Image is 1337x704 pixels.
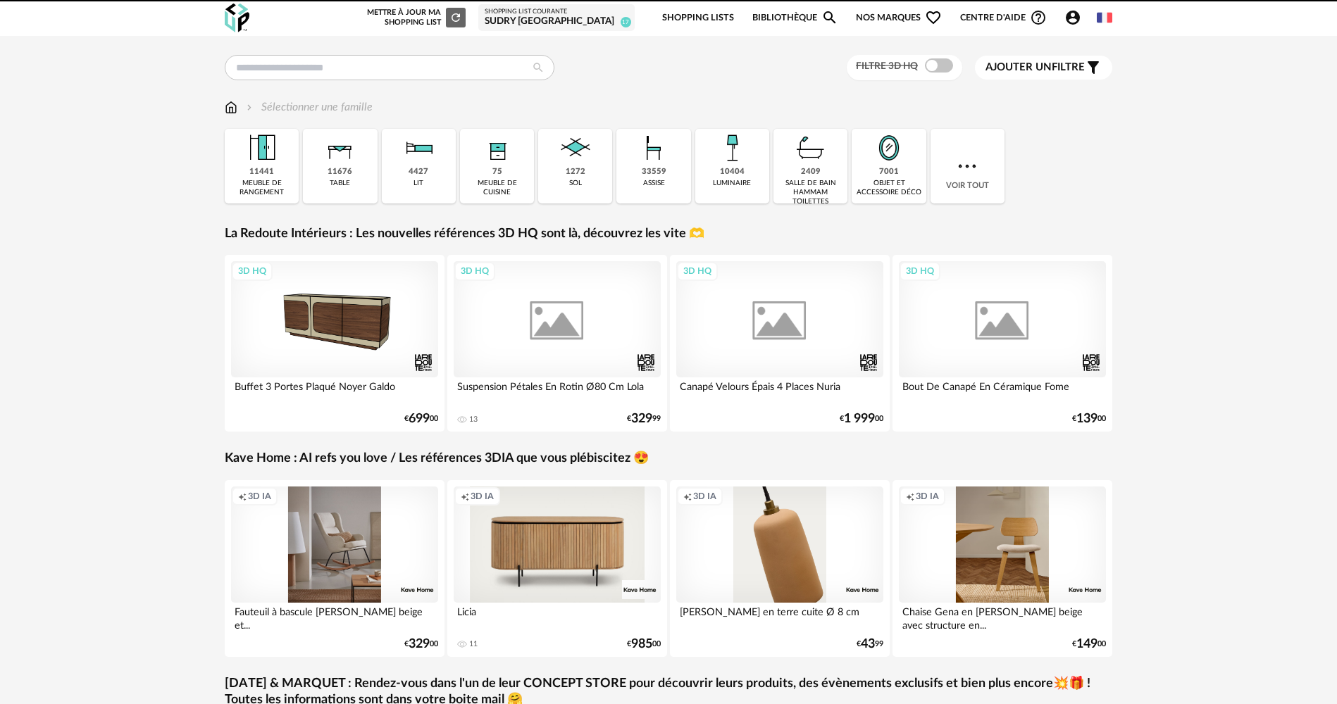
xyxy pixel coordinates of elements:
[1064,9,1081,26] span: Account Circle icon
[478,129,516,167] img: Rangement.png
[248,491,271,502] span: 3D IA
[844,414,875,424] span: 1 999
[856,61,918,71] span: Filtre 3D HQ
[857,639,883,649] div: € 99
[399,129,437,167] img: Literie.png
[643,179,665,188] div: assise
[447,480,667,657] a: Creation icon 3D IA Licia 11 €98500
[1076,414,1097,424] span: 139
[492,167,502,177] div: 75
[752,1,838,34] a: BibliothèqueMagnify icon
[662,1,734,34] a: Shopping Lists
[243,129,281,167] img: Meuble%20de%20rangement.png
[683,491,692,502] span: Creation icon
[893,255,1112,432] a: 3D HQ Bout De Canapé En Céramique Fome €13900
[627,414,661,424] div: € 99
[225,451,649,467] a: Kave Home : AI refs you love / Les références 3DIA que vous plébiscitez 😍
[454,603,661,631] div: Licia
[693,491,716,502] span: 3D IA
[985,62,1052,73] span: Ajouter un
[485,15,628,28] div: SUDRY [GEOGRAPHIC_DATA]
[879,167,899,177] div: 7001
[404,639,438,649] div: € 00
[556,129,595,167] img: Sol.png
[713,179,751,188] div: luminaire
[1097,10,1112,25] img: fr
[225,480,444,657] a: Creation icon 3D IA Fauteuil à bascule [PERSON_NAME] beige et... €32900
[1076,639,1097,649] span: 149
[960,9,1047,26] span: Centre d'aideHelp Circle Outline icon
[713,129,751,167] img: Luminaire.png
[861,639,875,649] span: 43
[409,167,428,177] div: 4427
[856,179,921,197] div: objet et accessoire déco
[676,603,883,631] div: [PERSON_NAME] en terre cuite Ø 8 cm
[404,414,438,424] div: € 00
[566,167,585,177] div: 1272
[1072,414,1106,424] div: € 00
[900,262,940,280] div: 3D HQ
[413,179,423,188] div: lit
[870,129,908,167] img: Miroir.png
[569,179,582,188] div: sol
[229,179,294,197] div: meuble de rangement
[1064,9,1088,26] span: Account Circle icon
[231,377,438,406] div: Buffet 3 Portes Plaqué Noyer Galdo
[225,4,249,32] img: OXP
[635,129,673,167] img: Assise.png
[1030,9,1047,26] span: Help Circle Outline icon
[449,13,462,21] span: Refresh icon
[954,153,980,179] img: more.7b13dc1.svg
[249,167,274,177] div: 11441
[856,1,942,34] span: Nos marques
[840,414,883,424] div: € 00
[1085,59,1102,76] span: Filter icon
[464,179,530,197] div: meuble de cuisine
[621,17,631,27] span: 17
[232,262,273,280] div: 3D HQ
[225,226,704,242] a: La Redoute Intérieurs : Les nouvelles références 3D HQ sont là, découvrez les vite 🫶
[975,56,1112,80] button: Ajouter unfiltre Filter icon
[471,491,494,502] span: 3D IA
[631,639,652,649] span: 985
[447,255,667,432] a: 3D HQ Suspension Pétales En Rotin Ø80 Cm Lola 13 €32999
[1072,639,1106,649] div: € 00
[454,377,661,406] div: Suspension Pétales En Rotin Ø80 Cm Lola
[642,167,666,177] div: 33559
[627,639,661,649] div: € 00
[670,255,890,432] a: 3D HQ Canapé Velours Épais 4 Places Nuria €1 99900
[238,491,247,502] span: Creation icon
[985,61,1085,75] span: filtre
[893,480,1112,657] a: Creation icon 3D IA Chaise Gena en [PERSON_NAME] beige avec structure en... €14900
[801,167,821,177] div: 2409
[821,9,838,26] span: Magnify icon
[225,255,444,432] a: 3D HQ Buffet 3 Portes Plaqué Noyer Galdo €69900
[670,480,890,657] a: Creation icon 3D IA [PERSON_NAME] en terre cuite Ø 8 cm €4399
[469,639,478,649] div: 11
[364,8,466,27] div: Mettre à jour ma Shopping List
[916,491,939,502] span: 3D IA
[469,415,478,425] div: 13
[461,491,469,502] span: Creation icon
[409,639,430,649] span: 329
[244,99,373,115] div: Sélectionner une famille
[631,414,652,424] span: 329
[330,179,350,188] div: table
[778,179,843,206] div: salle de bain hammam toilettes
[720,167,745,177] div: 10404
[677,262,718,280] div: 3D HQ
[485,8,628,16] div: Shopping List courante
[409,414,430,424] span: 699
[906,491,914,502] span: Creation icon
[244,99,255,115] img: svg+xml;base64,PHN2ZyB3aWR0aD0iMTYiIGhlaWdodD0iMTYiIHZpZXdCb3g9IjAgMCAxNiAxNiIgZmlsbD0ibm9uZSIgeG...
[321,129,359,167] img: Table.png
[925,9,942,26] span: Heart Outline icon
[792,129,830,167] img: Salle%20de%20bain.png
[676,377,883,406] div: Canapé Velours Épais 4 Places Nuria
[899,603,1106,631] div: Chaise Gena en [PERSON_NAME] beige avec structure en...
[328,167,352,177] div: 11676
[231,603,438,631] div: Fauteuil à bascule [PERSON_NAME] beige et...
[225,99,237,115] img: svg+xml;base64,PHN2ZyB3aWR0aD0iMTYiIGhlaWdodD0iMTciIHZpZXdCb3g9IjAgMCAxNiAxNyIgZmlsbD0ibm9uZSIgeG...
[931,129,1005,203] div: Voir tout
[454,262,495,280] div: 3D HQ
